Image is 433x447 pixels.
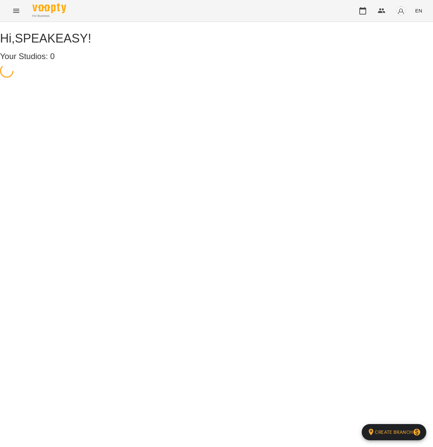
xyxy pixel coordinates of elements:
[412,4,425,17] button: EN
[396,6,406,16] img: avatar_s.png
[415,7,422,14] span: EN
[32,14,66,18] span: For Business
[32,3,66,13] img: Voopty Logo
[50,52,55,61] span: 0
[8,3,24,19] button: Menu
